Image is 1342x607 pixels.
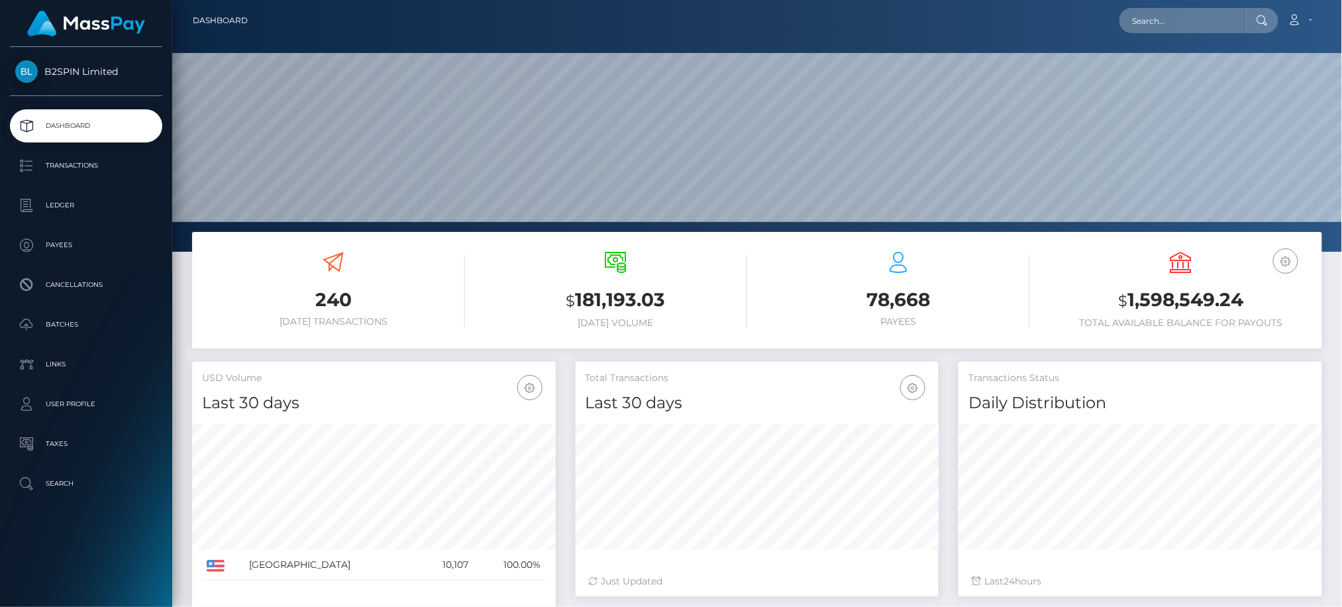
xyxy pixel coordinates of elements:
[15,156,157,176] p: Transactions
[244,550,418,580] td: [GEOGRAPHIC_DATA]
[767,287,1030,313] h3: 78,668
[202,392,546,415] h4: Last 30 days
[10,189,162,222] a: Ledger
[10,348,162,381] a: Links
[10,109,162,142] a: Dashboard
[10,229,162,262] a: Payees
[485,317,748,329] h6: [DATE] Volume
[15,434,157,454] p: Taxes
[586,392,929,415] h4: Last 30 days
[589,575,926,588] div: Just Updated
[485,287,748,314] h3: 181,193.03
[473,550,546,580] td: 100.00%
[10,427,162,461] a: Taxes
[202,372,546,385] h5: USD Volume
[15,60,38,83] img: B2SPIN Limited
[418,550,473,580] td: 10,107
[15,315,157,335] p: Batches
[10,149,162,182] a: Transactions
[15,235,157,255] p: Payees
[15,394,157,414] p: User Profile
[566,292,576,310] small: $
[15,275,157,295] p: Cancellations
[15,116,157,136] p: Dashboard
[1050,317,1313,329] h6: Total Available Balance for Payouts
[15,474,157,494] p: Search
[1004,575,1015,587] span: 24
[767,316,1030,327] h6: Payees
[1050,287,1313,314] h3: 1,598,549.24
[10,388,162,421] a: User Profile
[968,372,1312,385] h5: Transactions Status
[27,11,145,36] img: MassPay Logo
[202,287,465,313] h3: 240
[10,308,162,341] a: Batches
[202,316,465,327] h6: [DATE] Transactions
[968,392,1312,415] h4: Daily Distribution
[972,575,1309,588] div: Last hours
[10,268,162,302] a: Cancellations
[586,372,929,385] h5: Total Transactions
[15,355,157,374] p: Links
[207,560,225,572] img: US.png
[1118,292,1127,310] small: $
[10,66,162,78] span: B2SPIN Limited
[1119,8,1244,33] input: Search...
[10,467,162,500] a: Search
[15,195,157,215] p: Ledger
[193,7,248,34] a: Dashboard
